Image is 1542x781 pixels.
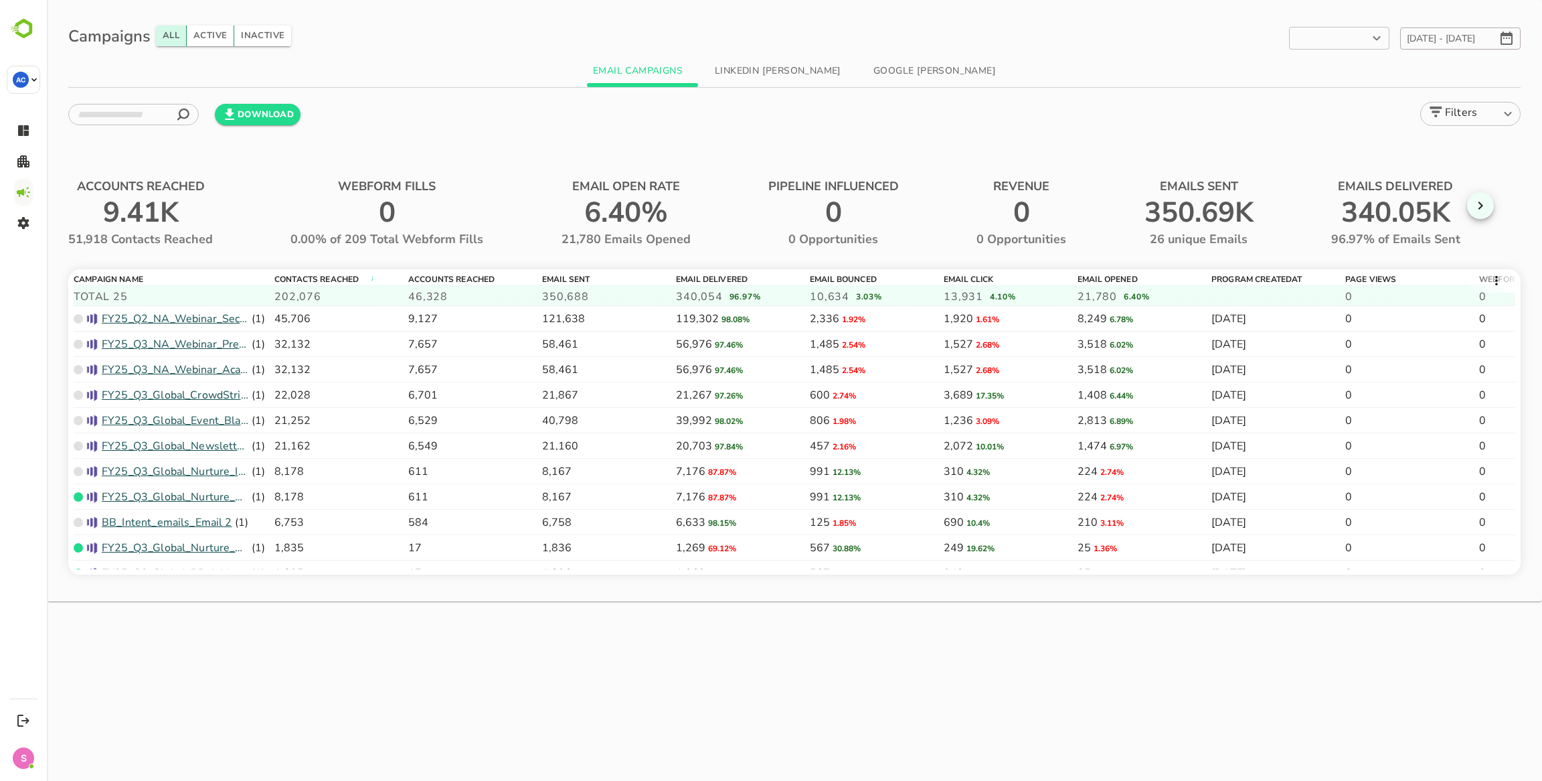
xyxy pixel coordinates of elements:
[1031,490,1107,504] div: 224
[361,439,424,453] div: 6,549
[55,540,202,556] a: FY25_Q3_Global_Nurture_BB_InMarket
[629,311,733,326] div: 119,302
[1298,362,1338,377] div: 0
[1432,541,1472,555] div: 0
[778,194,825,232] span: 0
[1298,413,1338,428] div: 0
[668,340,726,350] span: 97.46%
[228,439,296,453] div: 21,162
[55,362,202,378] a: FY25_Q3_NA_Webinar_Acalvio_Palo_Alto_Deceive_Detect_Defend
[661,467,719,478] span: 87.87%
[228,566,290,581] div: 1,835
[763,566,844,581] div: 567
[763,490,844,504] div: 991
[228,464,290,479] div: 8,178
[1432,515,1472,530] div: 0
[332,194,379,232] span: 0
[1031,337,1116,352] div: 3,518
[27,543,36,553] svg: Active
[1098,194,1237,232] span: 350,688
[55,413,202,429] p: FY25_Q3_Global_Event_Black_Hat_USA
[27,413,218,429] div: ( 1 )
[1063,314,1116,325] span: 6.78%
[675,314,733,325] span: 98.08%
[55,565,202,581] a: FY25_Q3_Global_BB_InMarket_TP1
[629,285,1390,309] span: 340,054
[21,55,1474,87] div: wrapped label tabs example
[629,490,719,504] div: 7,176
[39,516,52,529] img: logo
[1165,464,1232,479] div: [DATE]
[629,541,719,555] div: 1,269
[55,336,202,352] a: FY25_Q3_NA_Webinar_Preemptive_Defense_from_Palo_Alto_Networks_and
[228,285,989,309] span: 202,076
[361,464,414,479] div: 611
[495,439,564,453] div: 21,160
[920,492,973,503] span: 4.32%
[1165,362,1232,377] div: [DATE]
[55,438,202,454] p: FY25_Q3_Global_Newsletter_Acalvio_Deception_Newsletter_Summer_2025
[27,311,218,327] div: ( 1 )
[763,362,849,377] div: 1,485
[27,390,36,400] svg: Inactive
[920,518,973,528] span: 10.4%
[361,388,424,403] div: 6,701
[1053,467,1107,478] span: 2.74%
[661,518,719,528] span: 98.15%
[27,387,218,403] div: ( 1 )
[1432,566,1472,581] div: 0
[1165,439,1232,453] div: [DATE]
[816,55,960,87] button: Google [PERSON_NAME]
[291,179,419,194] span: WEBFORM FILLS
[14,711,32,729] button: Logout
[897,566,978,581] div: 249
[55,311,202,327] p: FY25_Q2_NA_Webinar_Securing _Medical_Devices_In_Healthcare_An_Experts
[1432,362,1472,377] div: 0
[27,340,36,349] svg: Inactive
[228,271,395,285] span: Contacts Reached
[1031,311,1116,326] div: 8,249
[1165,271,1332,285] span: Program CreatedAt
[795,314,849,325] span: 1.92%
[786,569,844,579] span: 30.88%
[1432,464,1472,479] div: 0
[1031,439,1116,453] div: 1,474
[763,311,849,326] div: 2,336
[1398,105,1452,123] div: Filters
[21,25,104,47] h5: Campaigns
[55,514,185,530] a: BB_Intent_emails_Email 2
[629,464,719,479] div: 7,176
[786,416,839,427] span: 1.98%
[929,340,982,350] span: 2.68%
[1298,464,1338,479] div: 0
[39,312,52,326] img: logo
[1298,271,1466,285] span: Page Views
[27,438,218,454] div: ( 1 )
[929,314,982,325] span: 1.61%
[1432,439,1472,453] div: 0
[1113,179,1221,194] span: EMAILS SENT
[515,232,674,246] span: 21,780 Emails Opened
[657,55,805,87] button: LinkedIn [PERSON_NAME]
[39,338,52,351] img: logo
[39,465,52,478] img: logo
[1298,337,1338,352] div: 0
[1047,569,1100,579] span: 1.36%
[39,490,52,504] img: logo
[1031,566,1100,581] div: 25
[1432,490,1472,504] div: 0
[721,179,882,194] span: PIPELINE INFLUENCED
[1053,492,1107,503] span: 2.74%
[27,565,218,581] div: ( 1 )
[897,388,987,403] div: 3,689
[1397,100,1474,129] div: Filters
[920,569,978,579] span: 19.62%
[495,285,1256,309] span: 350,688
[943,293,999,301] span: 4.10%
[795,340,849,350] span: 2.54%
[930,232,1049,246] span: 0 Opportunities
[27,518,36,527] svg: Inactive
[1031,362,1116,377] div: 3,518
